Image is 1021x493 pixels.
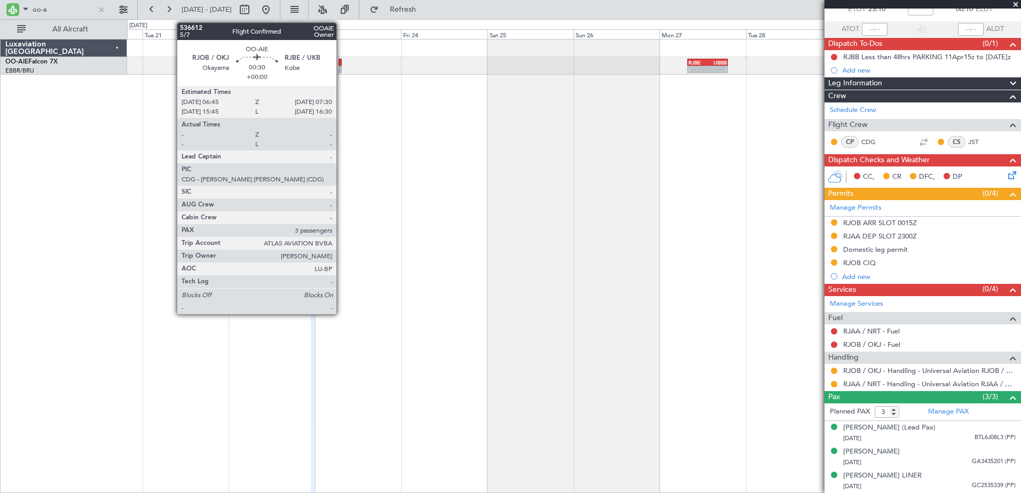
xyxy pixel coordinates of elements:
[975,433,1016,442] span: BTL6J08L3 (PP)
[863,172,875,182] span: CC,
[976,4,993,15] span: ELDT
[381,6,426,13] span: Refresh
[986,24,1004,35] span: ALDT
[828,352,859,364] span: Handling
[968,137,992,147] a: JST
[843,423,936,433] div: [PERSON_NAME] (Lead Pax)
[843,327,900,336] a: RJAA / NRT - Fuel
[841,136,859,148] div: CP
[828,77,882,90] span: Leg Information
[956,4,973,15] span: 00:10
[928,407,969,417] a: Manage PAX
[830,407,870,417] label: Planned PAX
[868,4,885,15] span: 23:10
[708,66,727,73] div: -
[848,4,866,15] span: ETOT
[972,457,1016,466] span: GA3435201 (PP)
[828,391,840,403] span: Pax
[12,21,116,38] button: All Aircraft
[828,119,868,131] span: Flight Crew
[365,1,429,18] button: Refresh
[983,188,998,199] span: (0/4)
[842,66,1016,75] div: Add new
[843,232,917,241] div: RJAA DEP SLOT 2300Z
[843,379,1016,388] a: RJAA / NRT - Handling - Universal Aviation RJAA / NRT
[129,21,147,30] div: [DATE]
[33,2,94,18] input: A/C (Reg. or Type)
[892,172,901,182] span: CR
[830,299,883,309] a: Manage Services
[842,24,859,35] span: ATOT
[401,29,487,39] div: Fri 24
[843,218,917,227] div: RJOB ARR SLOT 0015Z
[688,66,708,73] div: -
[182,5,232,14] span: [DATE] - [DATE]
[972,481,1016,490] span: GC2535339 (PP)
[828,284,856,296] span: Services
[830,203,882,213] a: Manage Permits
[843,482,861,490] span: [DATE]
[843,245,908,254] div: Domestic leg permit
[315,29,401,39] div: Thu 23
[983,38,998,49] span: (0/1)
[843,366,1016,375] a: RJOB / OKJ - Handling - Universal Aviation RJOB / OKJ
[843,458,861,466] span: [DATE]
[953,172,962,182] span: DP
[828,188,853,200] span: Permits
[983,391,998,402] span: (3/3)
[5,67,34,75] a: EBBR/BRU
[28,26,113,33] span: All Aircraft
[574,29,659,39] div: Sun 26
[843,434,861,442] span: [DATE]
[143,29,229,39] div: Tue 21
[828,312,843,324] span: Fuel
[843,258,876,267] div: RJOB CIQ
[5,59,28,65] span: OO-AIE
[830,105,876,116] a: Schedule Crew
[5,59,58,65] a: OO-AIEFalcon 7X
[688,59,708,66] div: RJBE
[983,283,998,295] span: (0/4)
[746,29,832,39] div: Tue 28
[919,172,935,182] span: DFC,
[861,137,885,147] a: CDG
[659,29,745,39] div: Mon 27
[948,136,965,148] div: CS
[229,29,315,39] div: Wed 22
[828,90,846,102] span: Crew
[488,29,574,39] div: Sat 25
[843,52,1011,61] div: RJBB Less than 48hrs PARKING 11Apr15z to [DATE]z
[843,471,922,481] div: [PERSON_NAME] LINER
[828,154,930,166] span: Dispatch Checks and Weather
[862,23,888,36] input: --:--
[828,38,882,50] span: Dispatch To-Dos
[708,59,727,66] div: UBBB
[842,272,1016,281] div: Add new
[843,447,900,457] div: [PERSON_NAME]
[843,340,900,349] a: RJOB / OKJ - Fuel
